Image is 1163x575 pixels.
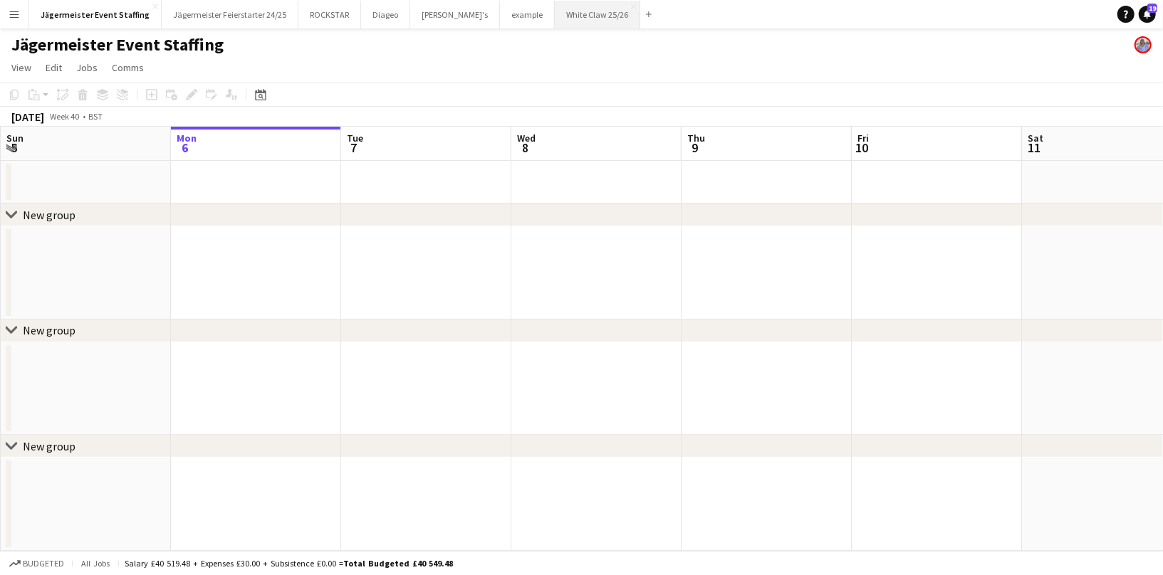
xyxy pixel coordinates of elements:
[1028,132,1043,144] span: Sat
[174,139,197,156] span: 6
[76,61,98,74] span: Jobs
[112,61,144,74] span: Comms
[857,132,869,144] span: Fri
[23,208,75,222] div: New group
[47,111,83,122] span: Week 40
[410,1,500,28] button: [PERSON_NAME]'s
[4,139,24,156] span: 5
[345,139,363,156] span: 7
[23,439,75,453] div: New group
[855,139,869,156] span: 10
[7,556,66,571] button: Budgeted
[685,139,705,156] span: 9
[40,58,68,77] a: Edit
[515,139,536,156] span: 8
[1139,6,1156,23] a: 19
[1135,36,1152,53] app-user-avatar: Lucy Hillier
[1147,4,1157,13] span: 19
[71,58,103,77] a: Jobs
[517,132,536,144] span: Wed
[46,61,62,74] span: Edit
[347,132,363,144] span: Tue
[106,58,150,77] a: Comms
[343,558,453,569] span: Total Budgeted £40 549.48
[177,132,197,144] span: Mon
[23,559,64,569] span: Budgeted
[88,111,103,122] div: BST
[1026,139,1043,156] span: 11
[11,110,44,124] div: [DATE]
[78,558,113,569] span: All jobs
[125,558,453,569] div: Salary £40 519.48 + Expenses £30.00 + Subsistence £0.00 =
[29,1,162,28] button: Jägermeister Event Staffing
[500,1,555,28] button: example
[6,132,24,144] span: Sun
[23,323,75,337] div: New group
[6,58,37,77] a: View
[555,1,640,28] button: White Claw 25/26
[11,61,31,74] span: View
[687,132,705,144] span: Thu
[11,34,224,56] h1: Jägermeister Event Staffing
[298,1,361,28] button: ROCKSTAR
[162,1,298,28] button: Jägermeister Feierstarter 24/25
[361,1,410,28] button: Diageo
